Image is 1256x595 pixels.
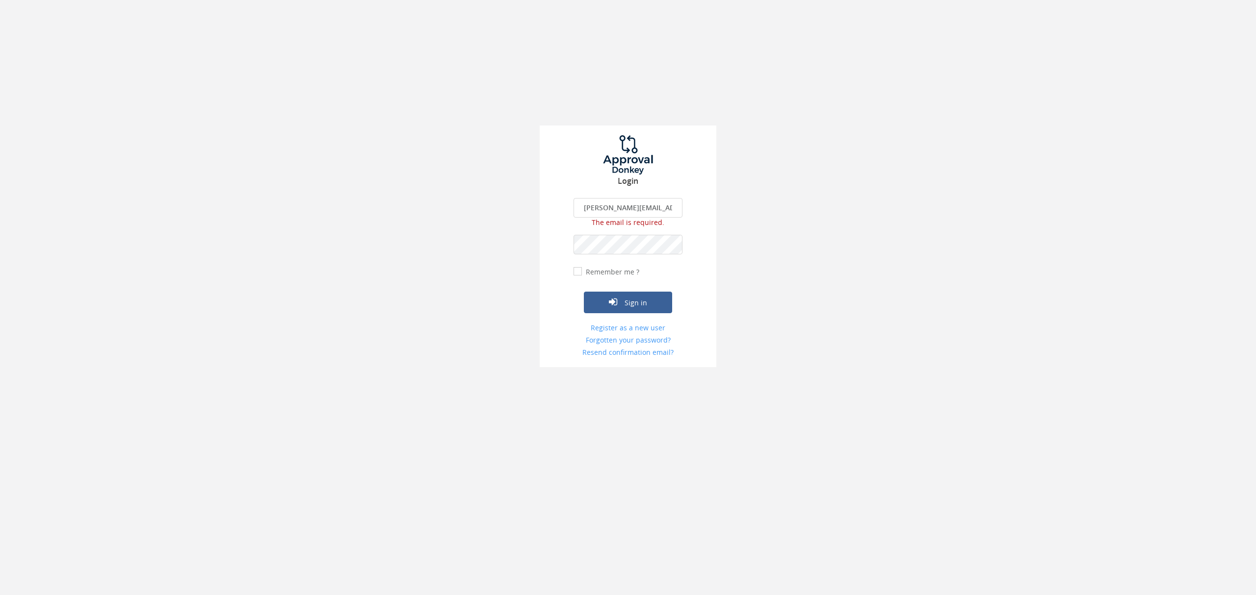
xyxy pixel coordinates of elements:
img: logo.png [591,135,665,174]
a: Resend confirmation email? [574,347,682,357]
a: Register as a new user [574,323,682,333]
label: Remember me ? [583,267,639,277]
button: Sign in [584,292,672,313]
h3: Login [540,177,716,186]
a: Forgotten your password? [574,335,682,345]
input: Enter your Email [574,198,682,218]
span: The email is required. [592,218,664,227]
